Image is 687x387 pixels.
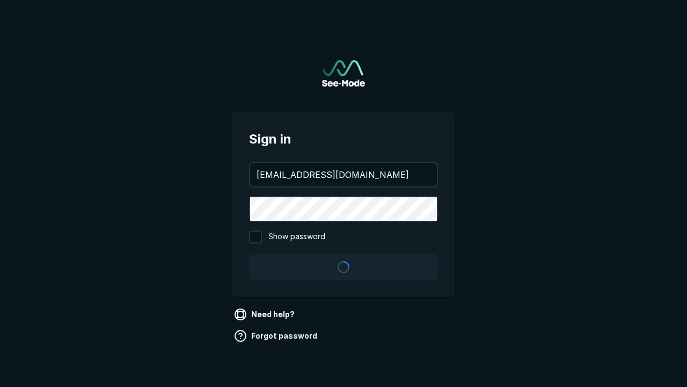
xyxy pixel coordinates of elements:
a: Need help? [232,306,299,323]
span: Sign in [249,130,438,149]
a: Go to sign in [322,60,365,87]
span: Show password [268,231,325,243]
input: your@email.com [250,163,437,187]
a: Forgot password [232,327,321,345]
img: See-Mode Logo [322,60,365,87]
